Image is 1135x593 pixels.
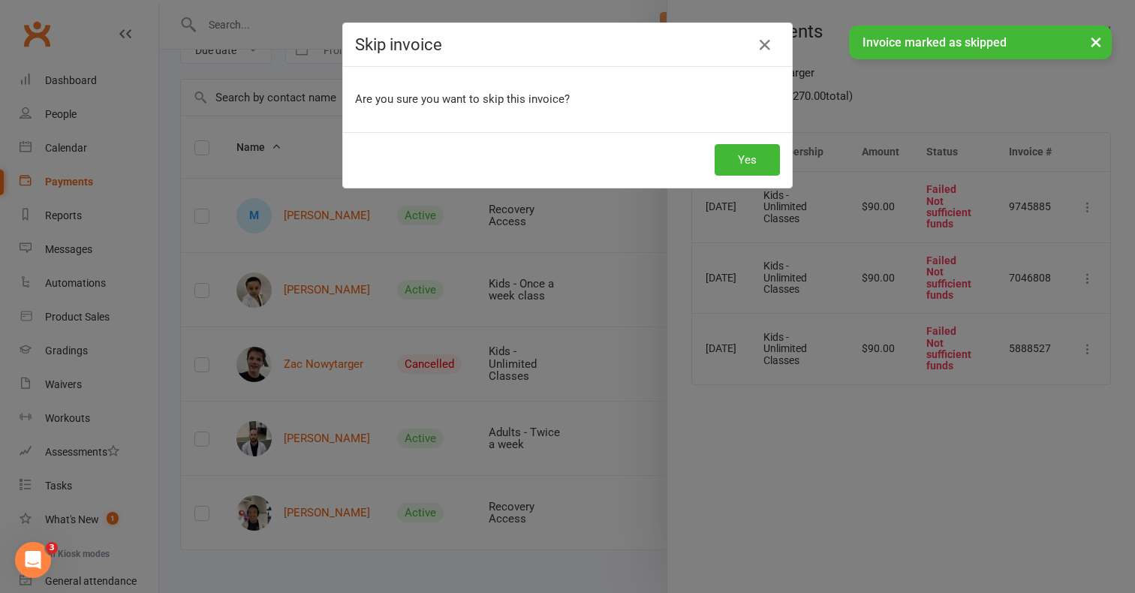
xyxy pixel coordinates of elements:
span: Are you sure you want to skip this invoice? [355,92,570,106]
span: 3 [46,542,58,554]
button: Yes [715,144,780,176]
button: Close [753,33,777,57]
h4: Skip invoice [355,35,780,54]
iframe: Intercom live chat [15,542,51,578]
